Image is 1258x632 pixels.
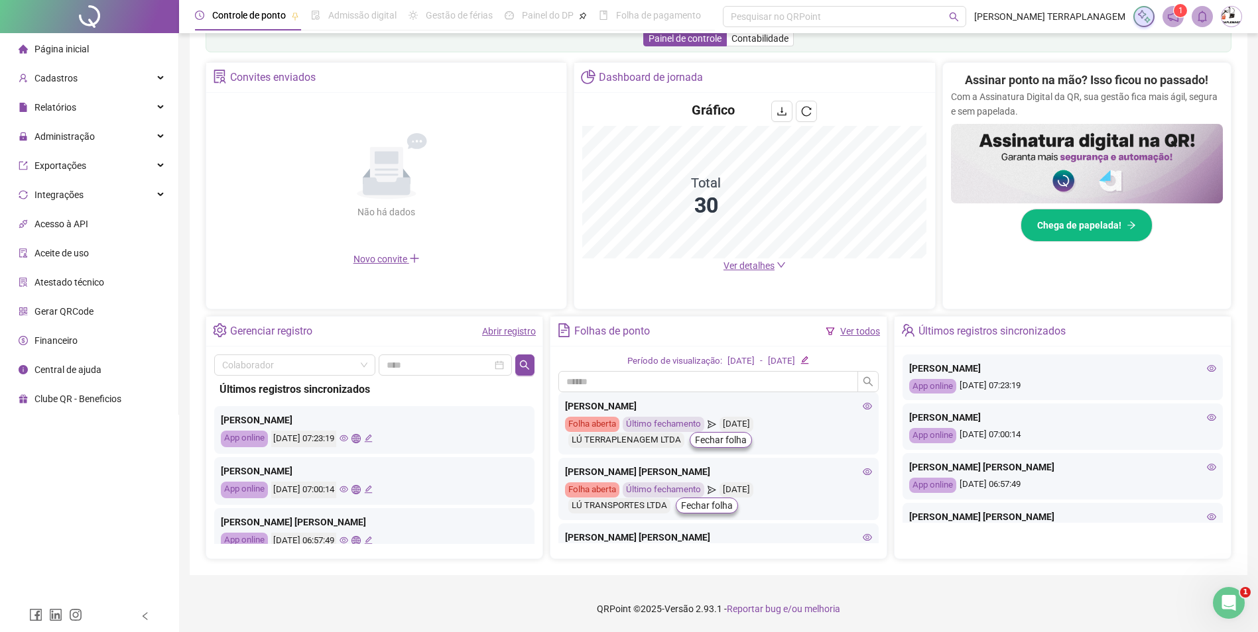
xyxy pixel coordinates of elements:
[579,12,587,20] span: pushpin
[291,12,299,20] span: pushpin
[727,604,840,614] span: Reportar bug e/ou melhoria
[909,379,1216,394] div: [DATE] 07:23:19
[19,306,28,315] span: qrcode
[720,417,753,432] div: [DATE]
[221,515,528,529] div: [PERSON_NAME] [PERSON_NAME]
[34,131,95,142] span: Administração
[565,399,872,413] div: [PERSON_NAME]
[19,102,28,111] span: file
[221,533,268,549] div: App online
[34,73,78,83] span: Cadastros
[951,89,1223,119] p: Com a Assinatura Digital da QR, sua gestão fica mais ágil, segura e sem papelada.
[565,417,619,432] div: Folha aberta
[1178,6,1183,15] span: 1
[723,260,775,271] span: Ver detalhes
[213,70,227,83] span: solution
[909,428,956,443] div: App online
[826,327,835,336] span: filter
[676,498,738,513] button: Fechar folha
[627,354,722,368] div: Período de visualização:
[568,498,670,513] div: LÚ TRANSPORTES LTDA
[1207,462,1216,472] span: eye
[34,248,89,258] span: Aceite de uso
[328,10,397,21] span: Admissão digital
[760,354,763,368] div: -
[522,10,574,21] span: Painel do DP
[909,509,1216,524] div: [PERSON_NAME] [PERSON_NAME]
[574,320,650,342] div: Folhas de ponto
[351,536,360,545] span: global
[951,124,1223,203] img: banner%2F02c71560-61a6-44d4-94b9-c8ab97240462.png
[909,361,1216,376] div: [PERSON_NAME]
[69,608,82,621] span: instagram
[353,254,420,264] span: Novo convite
[727,354,755,368] div: [DATE]
[863,401,872,411] span: eye
[34,306,94,317] span: Gerar QRCode
[949,12,959,22] span: search
[340,536,348,545] span: eye
[326,205,448,219] div: Não há dados
[271,431,336,447] div: [DATE] 07:23:19
[649,33,722,44] span: Painel de controle
[271,533,336,549] div: [DATE] 06:57:49
[708,417,716,432] span: send
[1240,587,1251,598] span: 1
[918,320,1066,342] div: Últimos registros sincronizados
[557,323,571,337] span: file-text
[34,364,101,375] span: Central de ajuda
[221,482,268,498] div: App online
[777,260,786,270] span: down
[695,433,747,447] span: Fechar folha
[19,73,28,82] span: user-add
[565,464,872,479] div: [PERSON_NAME] [PERSON_NAME]
[213,323,227,337] span: setting
[623,482,704,498] div: Último fechamento
[34,277,104,288] span: Atestado técnico
[340,434,348,443] span: eye
[863,467,872,476] span: eye
[801,106,812,117] span: reload
[351,485,360,494] span: global
[731,33,788,44] span: Contabilidade
[909,478,956,493] div: App online
[340,485,348,494] span: eye
[19,335,28,344] span: dollar
[34,44,89,54] span: Página inicial
[1174,4,1187,17] sup: 1
[840,326,880,337] a: Ver todos
[230,66,316,89] div: Convites enviados
[599,11,608,20] span: book
[351,434,360,443] span: global
[690,432,752,448] button: Fechar folha
[19,160,28,170] span: export
[708,482,716,498] span: send
[505,11,514,20] span: dashboard
[965,71,1208,89] h2: Assinar ponto na mão? Isso ficou no passado!
[34,160,86,171] span: Exportações
[179,586,1258,632] footer: QRPoint © 2025 - 2.93.1 -
[681,498,733,513] span: Fechar folha
[1213,587,1245,619] iframe: Intercom live chat
[1207,413,1216,422] span: eye
[221,431,268,447] div: App online
[909,478,1216,493] div: [DATE] 06:57:49
[581,70,595,83] span: pie-chart
[565,482,619,498] div: Folha aberta
[863,533,872,542] span: eye
[34,335,78,346] span: Financeiro
[777,106,787,117] span: download
[599,66,703,89] div: Dashboard de jornada
[221,464,528,478] div: [PERSON_NAME]
[1207,512,1216,521] span: eye
[29,608,42,621] span: facebook
[1207,364,1216,373] span: eye
[1196,11,1208,23] span: bell
[1137,9,1151,24] img: sparkle-icon.fc2bf0ac1784a2077858766a79e2daf3.svg
[221,413,528,427] div: [PERSON_NAME]
[19,248,28,257] span: audit
[34,189,84,200] span: Integrações
[364,485,373,494] span: edit
[19,394,28,403] span: gift
[212,10,286,21] span: Controle de ponto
